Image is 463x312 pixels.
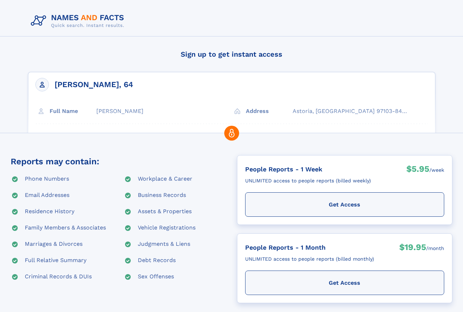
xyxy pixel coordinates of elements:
div: Email Addresses [25,191,69,200]
div: Assets & Properties [138,208,192,216]
img: Logo Names and Facts [28,11,130,30]
div: Family Members & Associates [25,224,106,232]
div: Debt Records [138,256,176,265]
div: Get Access [245,192,445,217]
div: Sex Offenses [138,273,174,281]
h4: Sign up to get instant access [28,44,435,65]
div: /month [426,242,444,255]
div: People Reports - 1 Week [245,163,371,175]
div: Criminal Records & DUIs [25,273,92,281]
div: $19.95 [399,242,426,255]
div: UNLIMITED access to people reports (billed weekly) [245,175,371,187]
div: Vehicle Registrations [138,224,196,232]
div: Residence History [25,208,74,216]
div: Workplace & Career [138,175,192,183]
div: People Reports - 1 Month [245,242,374,253]
div: /week [429,163,444,177]
div: Get Access [245,271,445,295]
div: Judgments & Liens [138,240,190,249]
div: Marriages & Divorces [25,240,83,249]
div: Phone Numbers [25,175,69,183]
div: Reports may contain: [11,155,99,168]
div: Business Records [138,191,186,200]
div: UNLIMITED access to people reports (billed monthly) [245,253,374,265]
div: $5.95 [406,163,429,177]
div: Full Relative Summary [25,256,86,265]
